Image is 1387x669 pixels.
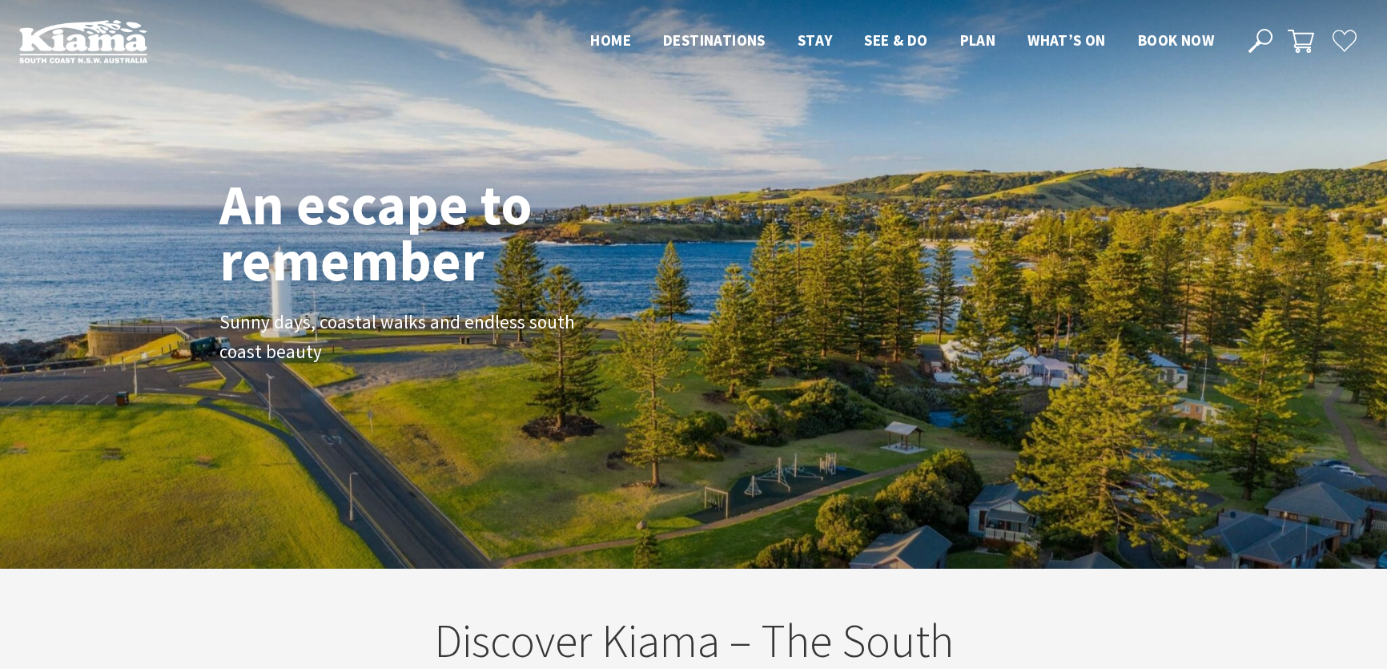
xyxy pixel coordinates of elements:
span: Stay [798,30,833,50]
span: See & Do [864,30,927,50]
span: Plan [960,30,996,50]
img: Kiama Logo [19,19,147,63]
span: Home [590,30,631,50]
h1: An escape to remember [219,176,660,288]
span: What’s On [1027,30,1106,50]
span: Book now [1138,30,1214,50]
span: Destinations [663,30,766,50]
p: Sunny days, coastal walks and endless south coast beauty [219,308,580,367]
nav: Main Menu [574,28,1230,54]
